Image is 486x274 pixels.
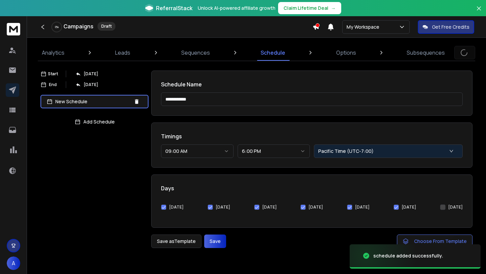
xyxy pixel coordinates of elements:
button: A [7,256,20,270]
a: Options [332,45,360,61]
button: Save [204,235,226,248]
p: Sequences [181,49,210,57]
a: Analytics [38,45,69,61]
button: 09:00 AM [161,144,234,158]
p: Leads [115,49,130,57]
h1: Campaigns [63,22,93,30]
p: 0 % [55,25,59,29]
label: [DATE] [216,204,230,210]
div: Draft [98,22,115,31]
p: New Schedule [55,98,131,105]
label: [DATE] [448,204,463,210]
p: My Workspace [347,24,382,30]
label: [DATE] [402,204,416,210]
h1: Schedule Name [161,80,463,88]
a: Sequences [177,45,214,61]
span: Choose From Template [414,238,467,245]
a: Leads [111,45,134,61]
button: Save asTemplate [151,235,201,248]
button: Get Free Credits [418,20,474,34]
h1: Days [161,184,463,192]
p: Subsequences [407,49,445,57]
p: Options [336,49,356,57]
button: Close banner [475,4,483,20]
span: → [331,5,336,11]
p: [DATE] [84,71,98,77]
p: Schedule [261,49,285,57]
p: Start [48,71,58,77]
p: Get Free Credits [432,24,469,30]
label: [DATE] [308,204,323,210]
button: Claim Lifetime Deal→ [278,2,341,14]
label: [DATE] [262,204,277,210]
p: End [49,82,57,87]
label: [DATE] [169,204,184,210]
p: [DATE] [84,82,98,87]
p: Pacific Time (UTC-7:00) [318,148,376,155]
h1: Timings [161,132,463,140]
a: Schedule [256,45,289,61]
div: schedule added successfully. [373,252,443,259]
p: Analytics [42,49,64,57]
p: Unlock AI-powered affiliate growth [198,5,275,11]
button: Add Schedule [40,115,148,129]
span: ReferralStack [156,4,192,12]
label: [DATE] [355,204,370,210]
button: 6:00 PM [238,144,310,158]
button: Choose From Template [397,235,473,248]
a: Subsequences [403,45,449,61]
